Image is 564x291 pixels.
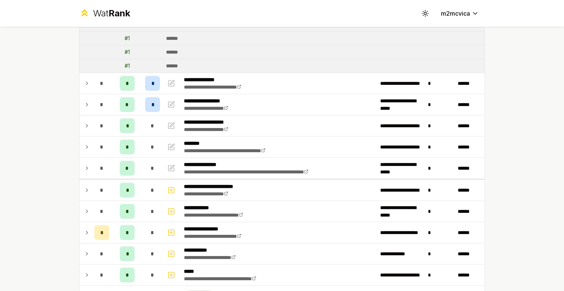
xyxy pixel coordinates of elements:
[79,7,130,19] a: WatRank
[125,62,130,70] div: # 1
[93,7,130,19] div: Wat
[435,7,485,20] button: m2mcvica
[125,48,130,56] div: # 1
[109,8,130,19] span: Rank
[125,35,130,42] div: # 1
[441,9,470,18] span: m2mcvica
